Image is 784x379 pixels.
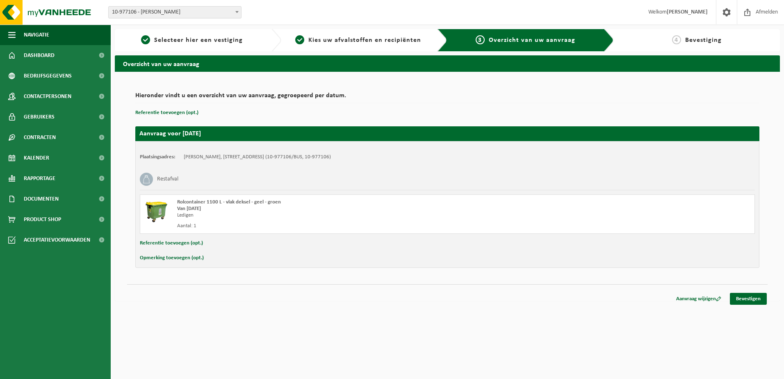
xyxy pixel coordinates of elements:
strong: Van [DATE] [177,206,201,211]
button: Referentie toevoegen (opt.) [140,238,203,249]
span: Acceptatievoorwaarden [24,230,90,250]
span: Gebruikers [24,107,55,127]
strong: Aanvraag voor [DATE] [139,130,201,137]
a: 1Selecteer hier een vestiging [119,35,265,45]
span: 10-977106 - DE KOKER PATRICIA - INGELMUNSTER [109,7,241,18]
span: 3 [476,35,485,44]
span: Product Shop [24,209,61,230]
button: Opmerking toevoegen (opt.) [140,253,204,263]
h2: Overzicht van uw aanvraag [115,55,780,71]
span: Selecteer hier een vestiging [154,37,243,43]
span: 1 [141,35,150,44]
span: 4 [672,35,681,44]
span: Documenten [24,189,59,209]
a: Aanvraag wijzigen [670,293,727,305]
span: Contracten [24,127,56,148]
div: Aantal: 1 [177,223,480,229]
div: Ledigen [177,212,480,219]
td: [PERSON_NAME], [STREET_ADDRESS] (10-977106/BUS, 10-977106) [184,154,331,160]
strong: Plaatsingsadres: [140,154,175,160]
a: Bevestigen [730,293,767,305]
h3: Restafval [157,173,178,186]
span: Kalender [24,148,49,168]
span: 10-977106 - DE KOKER PATRICIA - INGELMUNSTER [108,6,242,18]
strong: [PERSON_NAME] [667,9,708,15]
span: 2 [295,35,304,44]
button: Referentie toevoegen (opt.) [135,107,198,118]
span: Bevestiging [685,37,722,43]
h2: Hieronder vindt u een overzicht van uw aanvraag, gegroepeerd per datum. [135,92,759,103]
span: Overzicht van uw aanvraag [489,37,575,43]
span: Dashboard [24,45,55,66]
span: Navigatie [24,25,49,45]
span: Kies uw afvalstoffen en recipiënten [308,37,421,43]
a: 2Kies uw afvalstoffen en recipiënten [285,35,431,45]
img: WB-1100-HPE-GN-50.png [144,199,169,224]
span: Rapportage [24,168,55,189]
span: Bedrijfsgegevens [24,66,72,86]
span: Contactpersonen [24,86,71,107]
span: Rolcontainer 1100 L - vlak deksel - geel - groen [177,199,281,205]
